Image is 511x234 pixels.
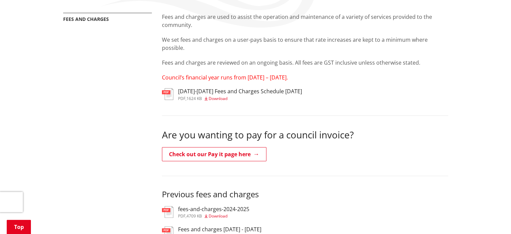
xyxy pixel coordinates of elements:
a: Top [7,220,31,234]
h3: Previous fees and charges [162,190,448,199]
span: pdf [178,96,185,101]
a: Fees and charges [63,16,109,22]
span: Council’s financial year runs from [DATE] – [DATE]. [162,74,288,81]
span: 1624 KB [186,96,202,101]
div: , [178,214,249,218]
div: , [178,97,302,101]
span: pdf [178,213,185,219]
a: [DATE]-[DATE] Fees and Charges Schedule [DATE] pdf,1624 KB Download [162,88,302,100]
a: Check out our Pay it page here [162,147,266,161]
p: We set fees and charges on a user-pays basis to ensure that rate increases are kept to a minimum ... [162,36,448,52]
h3: [DATE]-[DATE] Fees and Charges Schedule [DATE] [178,88,302,95]
p: Fees and charges are reviewed on an ongoing basis. All fees are GST inclusive unless otherwise st... [162,59,448,67]
span: Download [209,96,227,101]
img: document-pdf.svg [162,206,173,218]
h3: Fees and charges [DATE] - [DATE] [178,226,261,233]
span: Download [209,213,227,219]
a: fees-and-charges-2024-2025 pdf,4709 KB Download [162,206,249,218]
h3: fees-and-charges-2024-2025 [178,206,249,212]
img: document-pdf.svg [162,88,173,100]
iframe: Messenger Launcher [480,206,504,230]
span: Are you wanting to pay for a council invoice? [162,128,354,141]
p: Fees and charges are used to assist the operation and maintenance of a variety of services provid... [162,13,448,29]
span: 4709 KB [186,213,202,219]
